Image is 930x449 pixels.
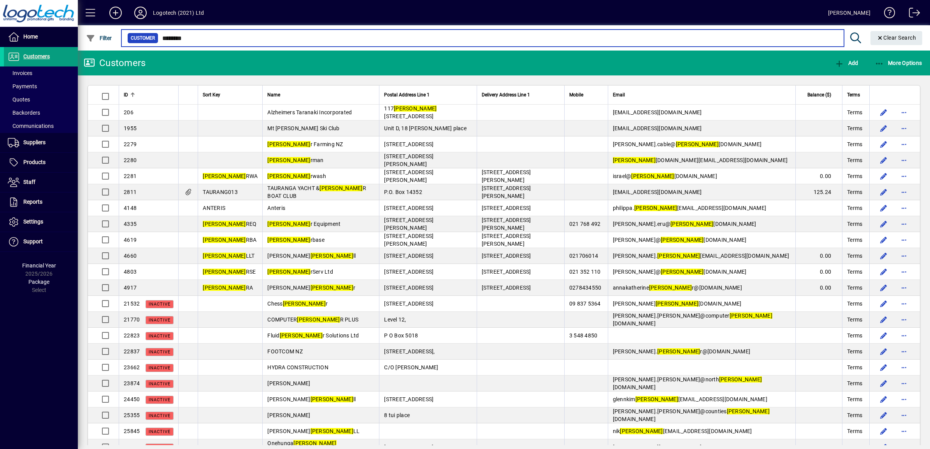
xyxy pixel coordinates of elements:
em: [PERSON_NAME] [394,105,437,112]
span: glennkim [EMAIL_ADDRESS][DOMAIN_NAME] [613,396,767,402]
button: Edit [877,234,890,246]
div: Balance ($) [800,91,838,99]
em: [PERSON_NAME] [634,205,677,211]
span: Filter [86,35,112,41]
em: [PERSON_NAME] [267,221,310,227]
em: [PERSON_NAME] [656,300,698,307]
span: [STREET_ADDRESS] [482,205,531,211]
span: [STREET_ADDRESS] [384,285,433,291]
button: Edit [877,345,890,358]
span: rwash [267,173,326,179]
span: Terms [847,411,862,419]
span: 09 837 5364 [569,300,601,307]
button: More options [898,361,910,374]
span: 1955 [124,125,137,131]
span: Terms [847,188,862,196]
button: Add [103,6,128,20]
span: Chess r [267,300,328,307]
span: RA [203,285,253,291]
span: rServ Ltd [267,269,333,275]
div: Email [613,91,791,99]
span: Terms [847,220,862,228]
em: [PERSON_NAME] [203,285,246,291]
em: [PERSON_NAME] [730,313,772,319]
span: ID [124,91,128,99]
a: Suppliers [4,133,78,152]
span: 22837 [124,348,140,355]
span: Backorders [8,110,40,116]
span: [PERSON_NAME]@ [DOMAIN_NAME] [613,237,747,243]
a: Payments [4,80,78,93]
span: philippa. [EMAIL_ADDRESS][DOMAIN_NAME] [613,205,767,211]
span: 22823 [124,332,140,339]
span: 4803 [124,269,137,275]
span: 25355 [124,412,140,418]
em: [PERSON_NAME] [267,141,310,147]
span: Terms [847,316,862,323]
button: More options [898,266,910,278]
span: [PERSON_NAME] ll [267,396,356,402]
button: Edit [877,393,890,405]
span: Sort Key [203,91,220,99]
button: Edit [877,218,890,230]
button: More options [898,170,910,182]
span: Home [23,33,38,40]
span: Inactive [149,397,170,402]
span: [STREET_ADDRESS] [482,253,531,259]
span: [PERSON_NAME] r [267,285,355,291]
span: r Farming NZ [267,141,343,147]
span: 2811 [124,189,137,195]
button: Edit [877,138,890,150]
a: Invoices [4,66,78,80]
button: Edit [877,377,890,390]
span: Products [23,159,46,165]
button: More options [898,122,910,135]
em: [PERSON_NAME] [657,348,700,355]
button: Filter [84,31,114,45]
a: Support [4,232,78,252]
em: [PERSON_NAME] [203,253,246,259]
em: [PERSON_NAME] [311,396,353,402]
span: Customers [23,53,50,59]
button: Edit [877,281,890,294]
span: [PERSON_NAME]@ [DOMAIN_NAME] [613,269,747,275]
button: More options [898,202,910,214]
span: [PERSON_NAME] [DOMAIN_NAME] [613,300,742,307]
button: More Options [873,56,924,70]
button: Edit [877,250,890,262]
button: Profile [128,6,153,20]
span: [PERSON_NAME] [267,380,310,386]
em: [PERSON_NAME] [267,237,310,243]
span: Add [835,60,858,66]
span: Payments [8,83,37,89]
span: israel@ [DOMAIN_NAME] [613,173,717,179]
span: Inactive [149,318,170,323]
button: Edit [877,409,890,421]
em: [PERSON_NAME] [319,185,362,191]
span: [STREET_ADDRESS] [482,285,531,291]
span: [STREET_ADDRESS][PERSON_NAME] [384,217,433,231]
span: Inactive [149,429,170,434]
span: [PERSON_NAME].eru@ [DOMAIN_NAME] [613,221,756,227]
span: Terms [847,91,860,99]
span: Balance ($) [807,91,831,99]
span: Reports [23,199,42,205]
span: HYDRA CONSTRUCTION [267,364,328,370]
span: Inactive [149,381,170,386]
span: Inactive [149,365,170,370]
td: 0.00 [795,168,842,184]
span: C/O [PERSON_NAME] [384,364,438,370]
span: Terms [847,363,862,371]
span: Terms [847,395,862,403]
span: 8 tui place [384,412,410,418]
span: Customer [131,34,155,42]
em: [PERSON_NAME] [293,440,336,446]
span: Inactive [149,413,170,418]
span: Quotes [8,96,30,103]
div: Mobile [569,91,603,99]
span: [STREET_ADDRESS] [384,269,433,275]
button: More options [898,138,910,150]
span: [STREET_ADDRESS][PERSON_NAME] [482,169,531,183]
span: [STREET_ADDRESS] [384,300,433,307]
em: [PERSON_NAME] [649,285,692,291]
